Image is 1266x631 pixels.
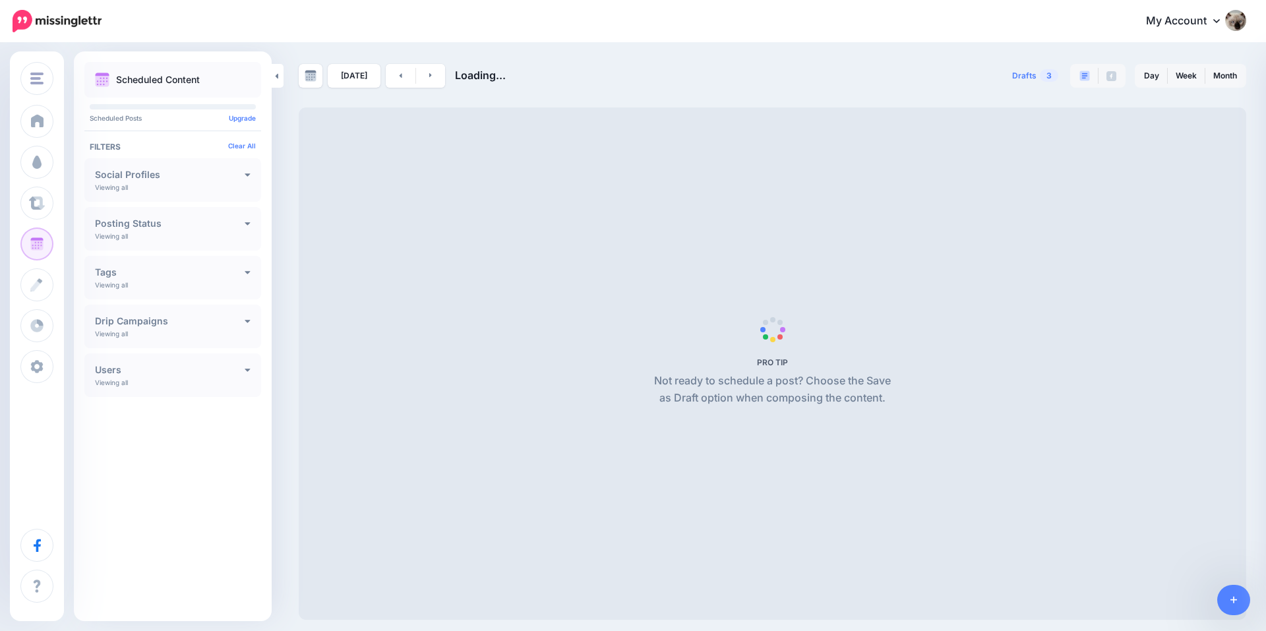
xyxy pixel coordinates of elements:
p: Viewing all [95,281,128,289]
p: Viewing all [95,183,128,191]
p: Not ready to schedule a post? Choose the Save as Draft option when composing the content. [649,373,896,407]
h4: Filters [90,142,256,152]
h4: Posting Status [95,219,245,228]
a: Day [1136,65,1167,86]
h4: Drip Campaigns [95,316,245,326]
span: Loading... [455,69,506,82]
p: Viewing all [95,330,128,338]
p: Viewing all [95,378,128,386]
h4: Users [95,365,245,375]
img: calendar-grey-darker.png [305,70,316,82]
a: Drafts3 [1004,64,1066,88]
img: menu.png [30,73,44,84]
p: Scheduled Posts [90,115,256,121]
img: calendar.png [95,73,109,87]
span: 3 [1040,69,1058,82]
a: [DATE] [328,64,380,88]
p: Viewing all [95,232,128,240]
a: Upgrade [229,114,256,122]
img: Missinglettr [13,10,102,32]
img: facebook-grey-square.png [1106,71,1116,81]
a: Clear All [228,142,256,150]
span: Drafts [1012,72,1037,80]
img: paragraph-boxed.png [1079,71,1090,81]
a: Month [1205,65,1245,86]
p: Scheduled Content [116,75,200,84]
a: Week [1168,65,1205,86]
h4: Tags [95,268,245,277]
a: My Account [1133,5,1246,38]
h5: PRO TIP [649,357,896,367]
h4: Social Profiles [95,170,245,179]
